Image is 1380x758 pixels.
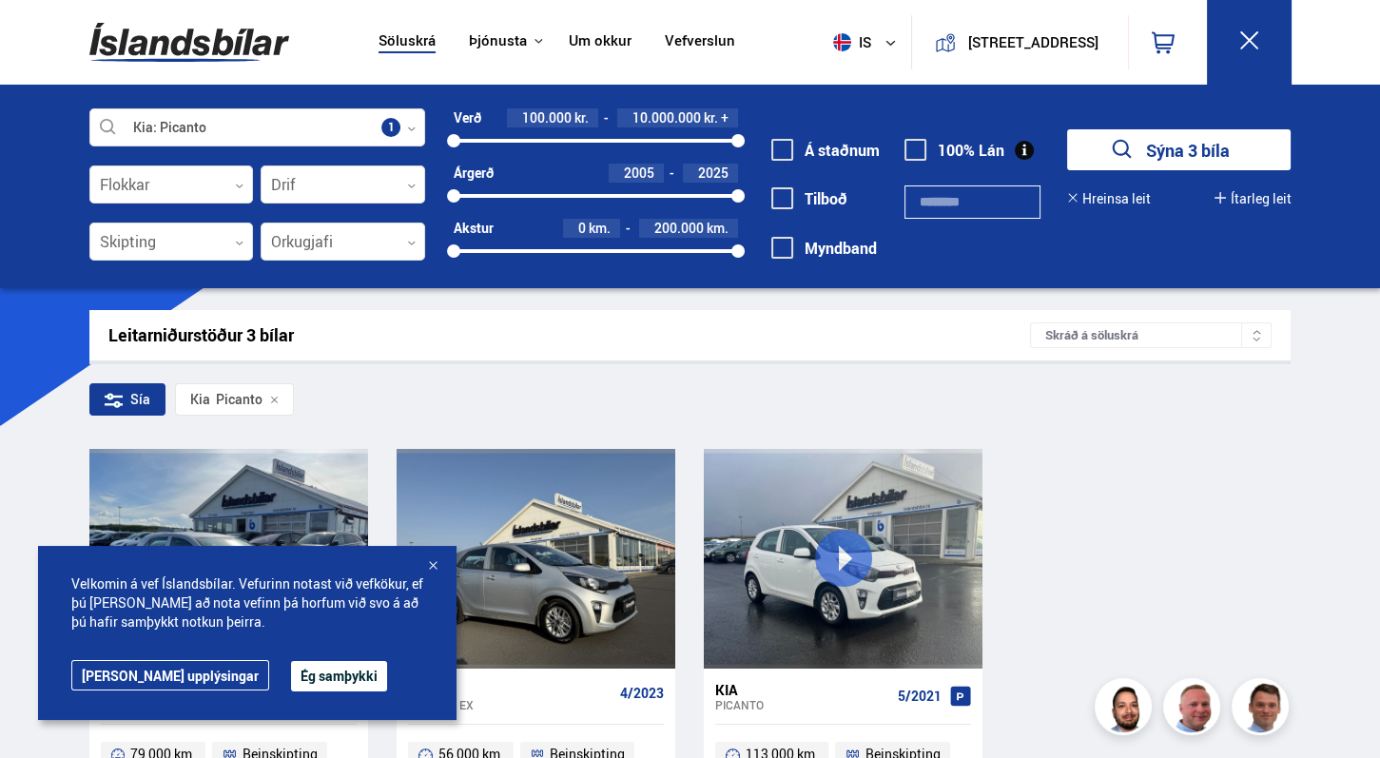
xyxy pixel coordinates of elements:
[454,221,494,236] div: Akstur
[454,110,481,126] div: Verð
[715,681,890,698] div: Kia
[574,110,589,126] span: kr.
[620,686,664,701] span: 4/2023
[898,689,942,704] span: 5/2021
[1234,681,1292,738] img: FbJEzSuNWCJXmdc-.webp
[1166,681,1223,738] img: siFngHWaQ9KaOqBr.png
[707,221,729,236] span: km.
[826,14,911,70] button: is
[469,32,527,50] button: Þjónusta
[89,11,289,73] img: G0Ugv5HjCgRt.svg
[522,108,572,126] span: 100.000
[771,190,847,207] label: Tilboð
[569,32,632,52] a: Um okkur
[454,165,494,181] div: Árgerð
[721,110,729,126] span: +
[704,110,718,126] span: kr.
[89,383,165,416] div: Sía
[408,681,612,698] div: Kia
[1098,681,1155,738] img: nhp88E3Fdnt1Opn2.png
[71,574,423,632] span: Velkomin á vef Íslandsbílar. Vefurinn notast við vefkökur, ef þú [PERSON_NAME] að nota vefinn þá ...
[408,698,612,711] div: Picanto EX
[833,33,851,51] img: svg+xml;base64,PHN2ZyB4bWxucz0iaHR0cDovL3d3dy53My5vcmcvMjAwMC9zdmciIHdpZHRoPSI1MTIiIGhlaWdodD0iNT...
[698,164,729,182] span: 2025
[108,325,1031,345] div: Leitarniðurstöður 3 bílar
[291,661,387,691] button: Ég samþykki
[715,698,890,711] div: Picanto
[15,8,72,65] button: Opna LiveChat spjallviðmót
[589,221,611,236] span: km.
[71,660,269,690] a: [PERSON_NAME] upplýsingar
[578,219,586,237] span: 0
[826,33,873,51] span: is
[923,15,1117,69] a: [STREET_ADDRESS]
[1030,322,1272,348] div: Skráð á söluskrá
[963,34,1103,50] button: [STREET_ADDRESS]
[654,219,704,237] span: 200.000
[190,392,210,407] div: Kia
[1067,191,1151,206] button: Hreinsa leit
[904,142,1004,159] label: 100% Lán
[1067,129,1291,170] button: Sýna 3 bíla
[771,142,880,159] label: Á staðnum
[771,240,877,257] label: Myndband
[665,32,735,52] a: Vefverslun
[632,108,701,126] span: 10.000.000
[190,392,262,407] span: Picanto
[379,32,436,52] a: Söluskrá
[624,164,654,182] span: 2005
[1215,191,1291,206] button: Ítarleg leit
